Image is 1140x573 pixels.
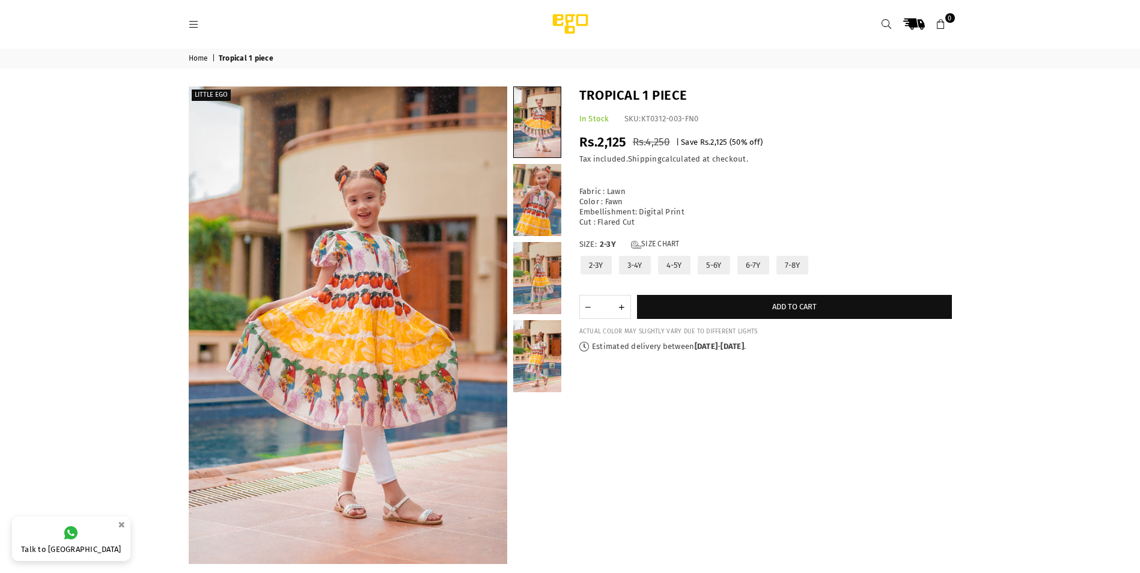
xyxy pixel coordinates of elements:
label: 3-4Y [618,255,652,276]
img: Ego [519,12,621,36]
a: Shipping [628,154,662,164]
span: KT0312-003-FN0 [641,114,699,123]
div: Fabric : Lawn Color : Fawn Embellishment: Digital Print Cut : Flared Cut [579,177,952,227]
span: Rs.2,125 [700,138,728,147]
h1: Tropical 1 piece [579,86,952,105]
a: 0 [930,13,952,35]
label: 5-6Y [696,255,731,276]
p: Estimated delivery between - . [579,342,952,352]
span: Rs.4,250 [633,136,670,148]
span: Add to cart [772,302,817,311]
quantity-input: Quantity [579,295,631,319]
time: [DATE] [721,342,744,351]
span: Rs.2,125 [579,134,627,150]
a: Home [189,54,210,64]
span: | [212,54,217,64]
span: | [676,138,679,147]
span: 0 [945,13,955,23]
span: 2-3Y [600,240,624,250]
span: 50 [732,138,741,147]
span: Save [681,138,698,147]
div: SKU: [624,114,699,124]
img: Tropical 1 piece [189,86,507,564]
time: [DATE] [695,342,718,351]
div: Tax included. calculated at checkout. [579,154,952,165]
span: In Stock [579,114,609,123]
label: Little EGO [192,89,231,101]
label: 7-8Y [775,255,809,276]
div: ACTUAL COLOR MAY SLIGHTLY VARY DUE TO DIFFERENT LIGHTS [579,328,952,336]
button: Add to cart [637,295,952,319]
a: Size Chart [631,240,680,250]
a: Menu [183,19,205,28]
label: 6-7Y [736,255,770,276]
label: 4-5Y [657,255,692,276]
span: ( % off) [730,138,763,147]
label: 2-3Y [579,255,613,276]
a: Talk to [GEOGRAPHIC_DATA] [12,517,130,561]
a: Search [876,13,898,35]
span: Tropical 1 piece [219,54,275,64]
label: Size: [579,240,952,250]
button: × [114,515,129,535]
nav: breadcrumbs [180,49,961,68]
